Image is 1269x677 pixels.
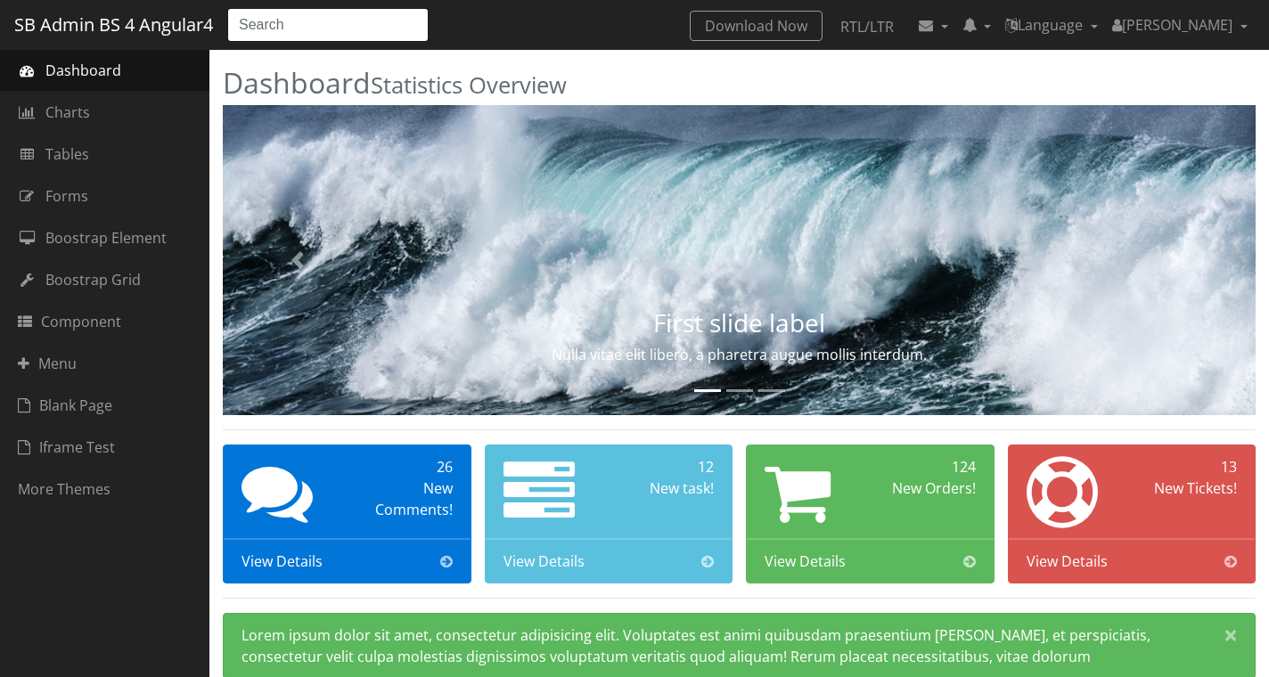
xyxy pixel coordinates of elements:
[1207,614,1255,657] button: Close
[223,67,1256,98] h2: Dashboard
[18,353,77,374] span: Menu
[615,456,714,477] div: 12
[877,456,976,477] div: 124
[242,551,323,572] span: View Details
[14,8,213,42] a: SB Admin BS 4 Angular4
[223,105,1256,415] img: Random first slide
[1138,456,1237,477] div: 13
[378,309,1101,337] h3: First slide label
[354,456,453,477] div: 26
[1138,477,1237,499] div: New Tickets!
[998,7,1105,43] a: Language
[615,477,714,499] div: New task!
[690,11,823,41] a: Download Now
[765,551,846,572] span: View Details
[354,477,453,520] div: New Comments!
[378,344,1101,365] p: Nulla vitae elit libero, a pharetra augue mollis interdum.
[877,477,976,499] div: New Orders!
[227,8,429,42] input: Search
[371,69,567,101] small: Statistics Overview
[1224,623,1237,647] span: ×
[1027,551,1108,572] span: View Details
[826,11,908,43] a: RTL/LTR
[504,551,585,572] span: View Details
[1105,7,1255,43] a: [PERSON_NAME]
